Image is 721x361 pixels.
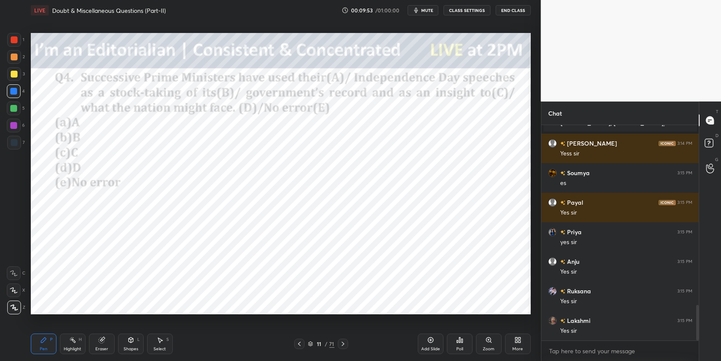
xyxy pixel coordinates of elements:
div: C [7,266,25,280]
p: Chat [541,102,569,125]
img: be568370f1fd47a686aefc4b7a9adf0b.jpg [548,316,557,325]
div: 1 [7,33,24,47]
div: X [7,283,25,297]
div: Zoom [483,347,494,351]
div: More [512,347,523,351]
div: H [79,337,82,342]
div: Shapes [124,347,138,351]
div: Yes sir [560,268,692,276]
img: no-rating-badge.077c3623.svg [560,289,565,294]
div: Yes sir [560,209,692,217]
div: 3:15 PM [677,230,692,235]
h6: Payal [565,198,583,207]
div: 3:15 PM [677,200,692,205]
div: Yes sir [560,327,692,335]
div: 71 [329,340,334,348]
img: no-rating-badge.077c3623.svg [560,141,565,146]
div: 2 [7,50,25,64]
p: T [716,108,718,115]
img: 40c650f808554d9db200b86cc7acfdd1.jpg [548,169,557,177]
img: 3 [548,287,557,295]
h4: Doubt & Miscellaneous Questions (Part-II) [52,6,166,15]
div: 3:15 PM [677,318,692,323]
div: Yess sir [560,149,692,158]
div: S [166,337,169,342]
div: P [50,337,53,342]
div: yes sir [560,238,692,247]
div: Add Slide [421,347,440,351]
div: 5 [7,101,25,115]
div: grid [541,125,699,340]
img: iconic-dark.1390631f.png [659,200,676,205]
img: 31ca8586db6142d497046b34f6163604.jpg [548,228,557,236]
img: iconic-dark.1390631f.png [659,141,676,146]
div: Z [7,301,25,314]
div: 3 [7,67,25,81]
img: default.png [548,257,557,266]
p: D [715,132,718,139]
div: 3:15 PM [677,259,692,264]
div: Select [154,347,166,351]
div: 3:14 PM [677,141,692,146]
span: mute [421,7,433,13]
h6: Priya [565,227,582,236]
p: [PERSON_NAME], [PERSON_NAME] [549,119,692,126]
div: L [137,337,140,342]
button: CLASS SETTINGS [443,5,491,15]
div: 6 [7,119,25,132]
img: no-rating-badge.077c3623.svg [560,319,565,323]
img: no-rating-badge.077c3623.svg [560,260,565,264]
img: default.png [548,139,557,148]
h6: Anju [565,257,579,266]
div: Eraser [95,347,108,351]
div: 7 [7,136,25,149]
p: G [715,156,718,163]
img: no-rating-badge.077c3623.svg [560,200,565,205]
div: Poll [456,347,463,351]
div: 11 [315,341,323,346]
div: 3:15 PM [677,289,692,294]
div: es [560,179,692,188]
img: no-rating-badge.077c3623.svg [560,171,565,176]
div: / [325,341,328,346]
button: mute [408,5,438,15]
h6: Lakshmi [565,316,591,325]
img: default.png [548,198,557,207]
h6: Ruksana [565,286,591,295]
h6: Soumya [565,168,590,177]
img: no-rating-badge.077c3623.svg [560,230,565,235]
button: End Class [496,5,531,15]
div: Yes sir [560,297,692,306]
div: LIVE [31,5,49,15]
div: Pen [40,347,47,351]
h6: [PERSON_NAME] [565,139,617,148]
div: 4 [7,84,25,98]
div: 3:15 PM [677,170,692,176]
div: Highlight [64,347,81,351]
